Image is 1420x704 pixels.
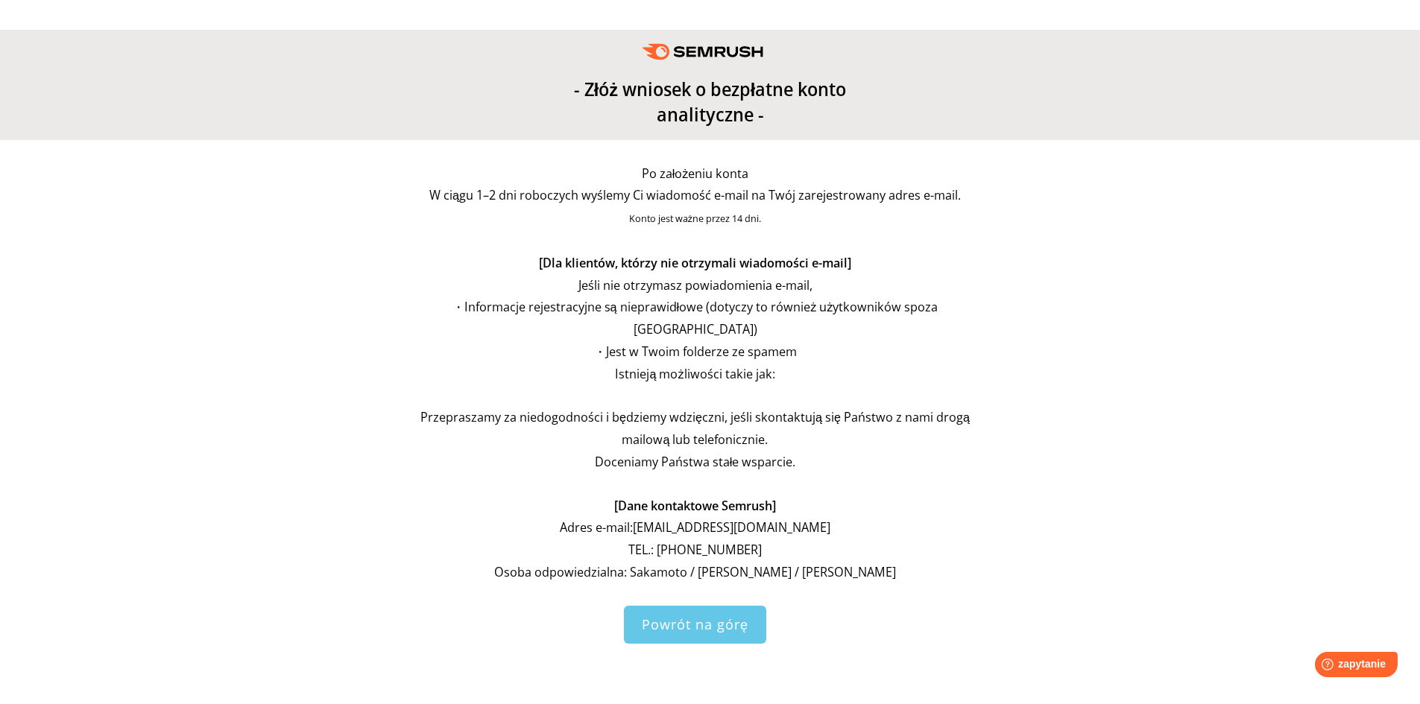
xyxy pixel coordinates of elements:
[615,366,774,382] font: Istnieją możliwości takie jak:
[629,212,761,225] font: Konto jest ważne przez 14 dni.
[560,519,633,536] font: Adres e-mail:
[578,277,812,294] font: Jeśli nie otrzymasz powiadomienia e-mail,
[633,519,830,536] font: [EMAIL_ADDRESS][DOMAIN_NAME]
[642,615,748,633] font: Powrót na górę
[642,165,749,182] font: Po założeniu konta
[624,606,766,644] a: Powrót na górę
[614,498,776,514] font: [Dane kontaktowe Semrush]
[594,343,797,360] font: ・Jest w Twoim folderze ze spamem
[628,542,762,558] font: TEL.: [PHONE_NUMBER]
[420,409,970,448] font: Przepraszamy za niedogodności i będziemy wdzięczni, jeśli skontaktują się Państwo z nami drogą ma...
[1287,646,1404,688] iframe: Uruchamianie widżetu pomocy
[494,564,896,580] font: Osoba odpowiedzialna: Sakamoto / [PERSON_NAME] / [PERSON_NAME]
[452,299,938,337] font: ・Informacje rejestracyjne są nieprawidłowe (dotyczy to również użytkowników spoza [GEOGRAPHIC_DATA])
[429,187,961,203] font: W ciągu 1–2 dni roboczych wyślemy Ci wiadomość e-mail na Twój zarejestrowany adres e-mail.
[595,454,796,470] font: Doceniamy Państwa stałe wsparcie.
[574,77,847,127] font: - Złóż wniosek o bezpłatne konto analityczne -
[539,255,851,271] font: [Dla klientów, którzy nie otrzymali wiadomości e-mail]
